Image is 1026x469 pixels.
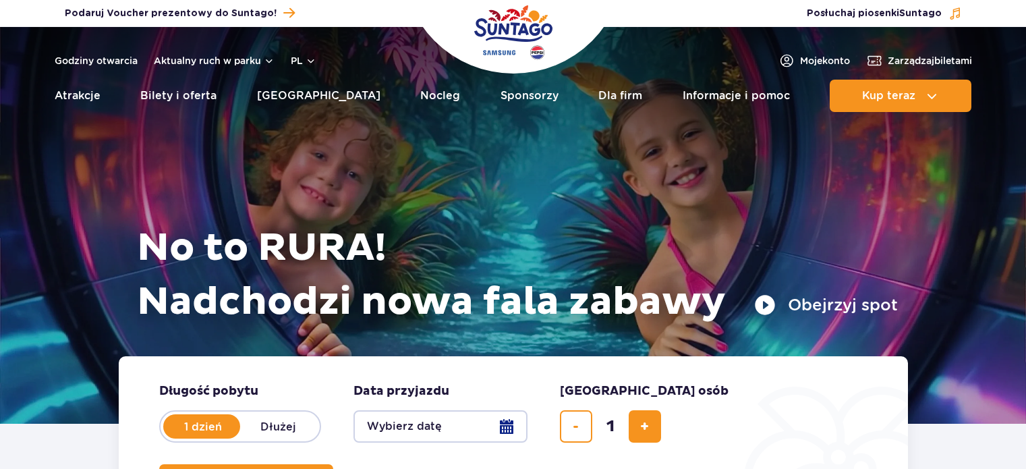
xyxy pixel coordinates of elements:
span: Suntago [899,9,942,18]
a: Sponsorzy [501,80,559,112]
a: [GEOGRAPHIC_DATA] [257,80,380,112]
span: Zarządzaj biletami [888,54,972,67]
button: Obejrzyj spot [754,294,898,316]
span: Podaruj Voucher prezentowy do Suntago! [65,7,277,20]
label: Dłużej [240,412,317,441]
input: liczba biletów [594,410,627,443]
button: Wybierz datę [353,410,528,443]
button: Aktualny ruch w parku [154,55,275,66]
a: Podaruj Voucher prezentowy do Suntago! [65,4,295,22]
span: Moje konto [800,54,850,67]
span: Długość pobytu [159,383,258,399]
a: Dla firm [598,80,642,112]
a: Informacje i pomoc [683,80,790,112]
h1: No to RURA! Nadchodzi nowa fala zabawy [137,221,898,329]
button: Posłuchaj piosenkiSuntago [807,7,962,20]
a: Nocleg [420,80,460,112]
span: Data przyjazdu [353,383,449,399]
button: usuń bilet [560,410,592,443]
label: 1 dzień [165,412,241,441]
button: dodaj bilet [629,410,661,443]
button: Kup teraz [830,80,971,112]
a: Bilety i oferta [140,80,217,112]
a: Godziny otwarcia [55,54,138,67]
span: Kup teraz [862,90,915,102]
button: pl [291,54,316,67]
a: Zarządzajbiletami [866,53,972,69]
a: Atrakcje [55,80,101,112]
a: Mojekonto [778,53,850,69]
span: [GEOGRAPHIC_DATA] osób [560,383,729,399]
span: Posłuchaj piosenki [807,7,942,20]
